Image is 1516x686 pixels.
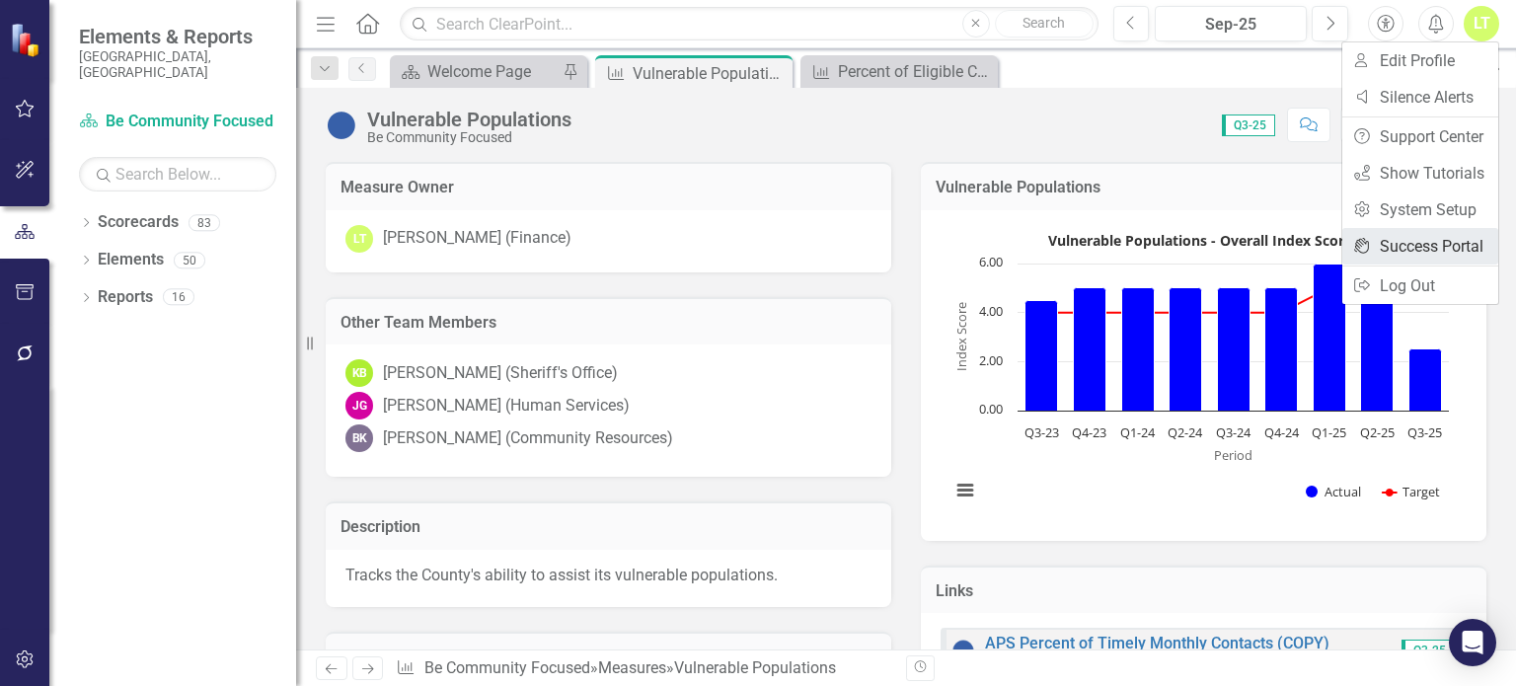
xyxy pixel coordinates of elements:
[1024,423,1059,441] text: Q3-23
[941,225,1467,521] div: Vulnerable Populations - Overall Index Score. Highcharts interactive chart.
[995,10,1094,38] button: Search
[1342,42,1498,79] a: Edit Profile
[1122,287,1155,411] path: Q1-24, 5. Actual.
[1449,619,1496,666] div: Open Intercom Messenger
[345,565,872,587] p: Tracks the County's ability to assist its vulnerable populations.
[1023,15,1065,31] span: Search
[1306,483,1361,500] button: Show Actual
[1342,191,1498,228] a: System Setup
[805,59,993,84] a: Percent of Eligible Cases Reviewed That Led to Recommendations
[367,109,571,130] div: Vulnerable Populations
[1407,423,1442,441] text: Q3-25
[174,252,205,268] div: 50
[1464,6,1499,41] button: LT
[383,227,571,250] div: [PERSON_NAME] (Finance)
[985,634,1329,652] a: APS Percent of Timely Monthly Contacts (COPY)
[341,314,876,332] h3: Other Team Members
[1265,287,1298,411] path: Q4-24, 5. Actual.
[383,427,673,450] div: [PERSON_NAME] (Community Resources)
[367,130,571,145] div: Be Community Focused
[1402,640,1455,661] span: Q3-25
[345,359,373,387] div: KB
[396,657,891,680] div: » »
[979,351,1003,369] text: 2.00
[1162,13,1300,37] div: Sep-25
[1218,287,1251,411] path: Q3-24, 5. Actual.
[1312,423,1346,441] text: Q1-25
[98,211,179,234] a: Scorecards
[1214,445,1252,463] text: Period
[1314,264,1346,411] path: Q1-25, 6. Actual.
[979,253,1003,270] text: 6.00
[1342,228,1498,265] a: Success Portal
[1072,423,1106,441] text: Q4-23
[424,658,590,677] a: Be Community Focused
[79,48,276,81] small: [GEOGRAPHIC_DATA], [GEOGRAPHIC_DATA]
[1170,287,1202,411] path: Q2-24, 5. Actual.
[941,225,1459,521] svg: Interactive chart
[979,400,1003,418] text: 0.00
[838,59,993,84] div: Percent of Eligible Cases Reviewed That Led to Recommendations
[1409,348,1442,411] path: Q3-25, 2.5. Actual.
[936,582,1472,600] h3: Links
[1361,264,1394,411] path: Q2-25, 6. Actual.
[1383,483,1440,500] button: Show Target
[1342,118,1498,155] a: Support Center
[345,392,373,419] div: JG
[633,61,788,86] div: Vulnerable Populations
[163,289,194,306] div: 16
[341,518,876,536] h3: Description
[1120,423,1156,441] text: Q1-24
[598,658,666,677] a: Measures
[79,111,276,133] a: Be Community Focused
[383,362,618,385] div: [PERSON_NAME] (Sheriff's Office)
[427,59,558,84] div: Welcome Page
[1025,300,1058,411] path: Q3-23, 4.5. Actual.
[98,286,153,309] a: Reports
[1222,114,1275,136] span: Q3-25
[345,225,373,253] div: LT
[1264,423,1300,441] text: Q4-24
[395,59,558,84] a: Welcome Page
[189,214,220,231] div: 83
[1216,423,1251,441] text: Q3-24
[400,7,1098,41] input: Search ClearPoint...
[1360,423,1395,441] text: Q2-25
[383,395,630,418] div: [PERSON_NAME] (Human Services)
[1342,155,1498,191] a: Show Tutorials
[951,639,975,662] img: Baselining
[1025,264,1442,411] g: Actual, series 1 of 2. Bar series with 9 bars.
[345,424,373,452] div: BK
[341,648,876,666] h3: Definition
[1155,6,1307,41] button: Sep-25
[326,110,357,141] img: Baselining
[1168,423,1203,441] text: Q2-24
[98,249,164,271] a: Elements
[1074,287,1106,411] path: Q4-23, 5. Actual.
[1342,79,1498,115] a: Silence Alerts
[79,157,276,191] input: Search Below...
[674,658,836,677] div: Vulnerable Populations
[341,179,876,196] h3: Measure Owner
[1048,231,1352,250] text: Vulnerable Populations - Overall Index Score
[952,302,970,371] text: Index Score
[936,179,1472,196] h3: Vulnerable Populations
[1342,267,1498,304] a: Log Out
[79,25,276,48] span: Elements & Reports
[951,477,979,504] button: View chart menu, Vulnerable Populations - Overall Index Score
[979,302,1003,320] text: 4.00
[9,22,44,57] img: ClearPoint Strategy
